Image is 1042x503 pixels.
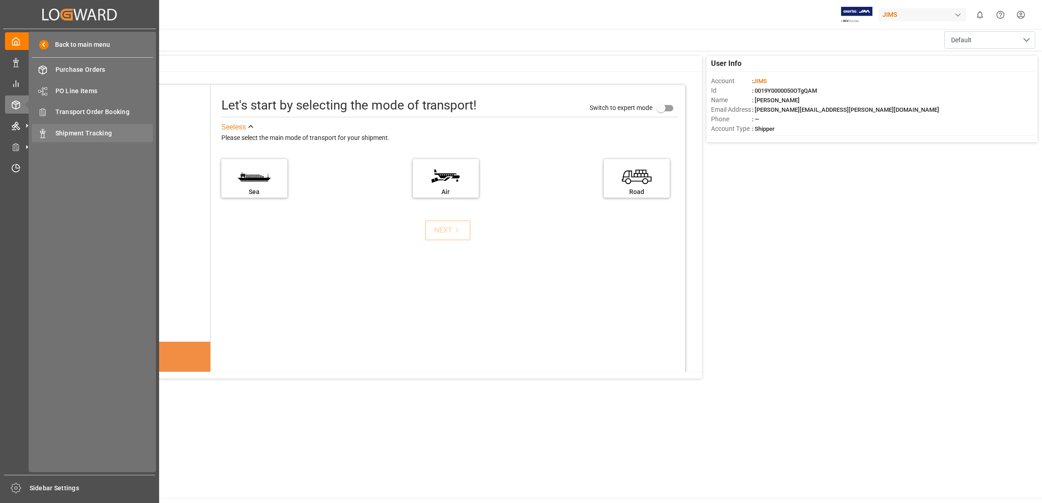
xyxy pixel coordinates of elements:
div: Sea [226,187,283,197]
span: Sidebar Settings [30,483,155,493]
button: Help Center [990,5,1011,25]
div: NEXT [434,225,462,236]
span: : [752,78,767,85]
span: JIMS [753,78,767,85]
span: PO Line Items [55,86,153,96]
a: Transport Order Booking [32,103,153,121]
span: Back to main menu [49,40,110,50]
div: Please select the main mode of transport for your shipment. [221,133,679,144]
a: Shipment Tracking [32,124,153,142]
button: show 0 new notifications [970,5,990,25]
button: open menu [944,31,1035,49]
div: Air [417,187,474,197]
a: My Cockpit [5,32,154,50]
span: Shipment Tracking [55,129,153,138]
span: Account [711,76,752,86]
a: PO Line Items [32,82,153,100]
span: Name [711,95,752,105]
span: Transport Order Booking [55,107,153,117]
span: : — [752,116,759,123]
div: See less [221,122,246,133]
span: Id [711,86,752,95]
span: : Shipper [752,125,775,132]
img: Exertis%20JAM%20-%20Email%20Logo.jpg_1722504956.jpg [841,7,872,23]
span: Email Address [711,105,752,115]
span: Phone [711,115,752,124]
a: Timeslot Management V2 [5,159,154,177]
span: : [PERSON_NAME] [752,97,800,104]
span: : 0019Y0000050OTgQAM [752,87,817,94]
span: User Info [711,58,741,69]
a: Data Management [5,53,154,71]
div: JIMS [879,8,966,21]
span: Default [951,35,972,45]
button: JIMS [879,6,970,23]
span: Switch to expert mode [590,104,652,111]
div: Road [608,187,665,197]
span: Purchase Orders [55,65,153,75]
span: : [PERSON_NAME][EMAIL_ADDRESS][PERSON_NAME][DOMAIN_NAME] [752,106,939,113]
div: Let's start by selecting the mode of transport! [221,96,476,115]
button: NEXT [425,220,471,240]
span: Account Type [711,124,752,134]
a: Purchase Orders [32,61,153,79]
